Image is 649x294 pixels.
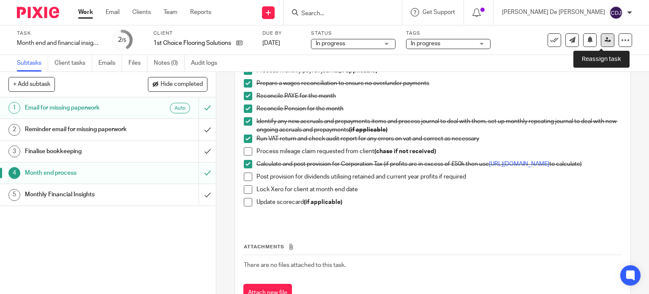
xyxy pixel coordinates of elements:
[154,55,185,71] a: Notes (0)
[256,92,622,100] p: Reconcile PAYE for the month
[411,41,440,47] span: In progress
[244,245,284,249] span: Attachments
[25,123,135,136] h1: Reminder email for missing paperwork
[153,39,232,47] p: 1st Choice Flooring Solutions Ltd
[191,55,224,71] a: Audit logs
[25,102,135,114] h1: Email for missing paperwork
[161,81,203,88] span: Hide completed
[106,8,120,16] a: Email
[502,8,605,16] p: [PERSON_NAME] De [PERSON_NAME]
[128,55,147,71] a: Files
[132,8,151,16] a: Clients
[256,135,622,143] p: Run VAT return and check audit report for any errors on vat and correct as necessary
[406,30,491,37] label: Tags
[8,77,55,91] button: + Add subtask
[25,188,135,201] h1: Monthly Financial Insights
[8,124,20,136] div: 2
[78,8,93,16] a: Work
[349,127,387,133] strong: (if applicable)
[8,189,20,201] div: 5
[244,262,346,268] span: There are no files attached to this task.
[25,167,135,179] h1: Month end process
[423,9,455,15] span: Get Support
[25,145,135,158] h1: Finalise bookkeeping
[170,103,190,113] div: Auto
[17,39,101,47] div: Month end and financial insights
[17,55,48,71] a: Subtasks
[17,30,101,37] label: Task
[256,117,622,135] p: Identify any new accruals and prepayments items and process journal to deal with them, set up mon...
[98,55,122,71] a: Emails
[256,147,622,156] p: Process mileage claim requested from client
[256,185,622,194] p: Lock Xero for client at month end date
[256,160,622,168] p: Calculate and post provision for Corporation Tax (if profits are in excess of £50k then use to ca...
[148,77,207,91] button: Hide completed
[256,79,622,88] p: Prepare a wages reconciliation to ensure no over/under payments
[122,38,126,43] small: /5
[256,173,622,181] p: Post provision for dividends utilising retained and current year profits if required
[374,148,436,154] strong: (chase if not received)
[118,35,126,45] div: 2
[164,8,177,16] a: Team
[262,30,300,37] label: Due by
[256,198,622,206] p: Update scorecard
[153,30,252,37] label: Client
[8,146,20,157] div: 3
[8,102,20,114] div: 1
[256,104,622,113] p: Reconcile Pension for the month
[17,7,59,18] img: Pixie
[55,55,92,71] a: Client tasks
[300,10,376,18] input: Search
[190,8,211,16] a: Reports
[316,41,345,47] span: In progress
[8,167,20,179] div: 4
[262,40,280,46] span: [DATE]
[311,30,395,37] label: Status
[304,199,342,205] strong: (if applicable)
[489,161,549,167] a: [URL][DOMAIN_NAME]
[609,6,623,19] img: svg%3E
